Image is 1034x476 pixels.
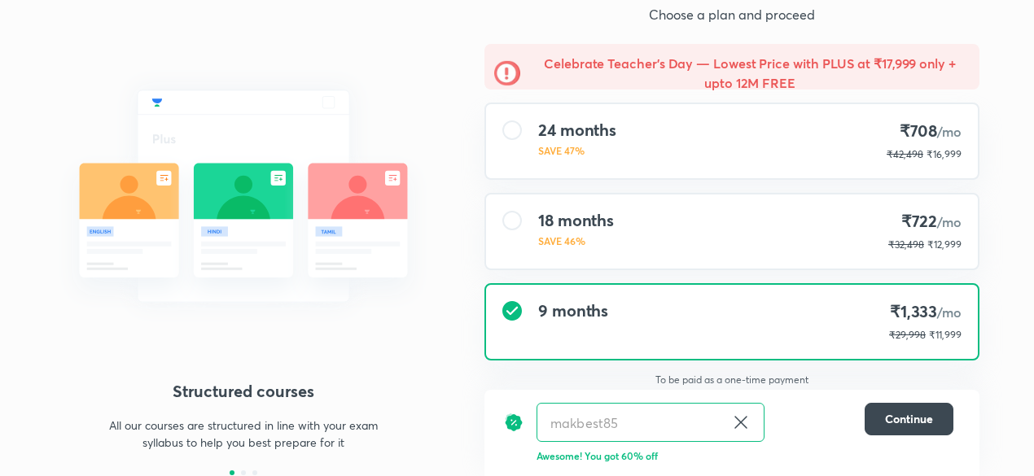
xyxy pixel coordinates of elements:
[471,373,992,386] p: To be paid as a one-time payment
[530,54,970,93] h5: Celebrate Teacher’s Day — Lowest Price with PLUS at ₹17,999 only + upto 12M FREE
[537,448,953,463] p: Awesome! You got 60% off
[937,213,962,230] span: /mo
[865,403,953,435] button: Continue
[102,417,385,451] p: All our courses are structured in line with your exam syllabus to help you best prepare for it
[889,328,926,343] p: ₹29,998
[504,403,524,442] img: discount
[888,211,962,233] h4: ₹722
[538,301,608,321] h4: 9 months
[537,404,725,442] input: Have a referral code?
[494,60,520,86] img: -
[55,55,432,338] img: daily_live_classes_be8fa5af21.svg
[538,120,616,140] h4: 24 months
[929,329,962,341] span: ₹11,999
[538,234,614,248] p: SAVE 46%
[927,238,962,251] span: ₹12,999
[937,123,962,140] span: /mo
[889,301,962,323] h4: ₹1,333
[55,379,432,404] h4: Structured courses
[887,147,923,162] p: ₹42,498
[484,5,979,24] p: Choose a plan and proceed
[538,211,614,230] h4: 18 months
[888,238,924,252] p: ₹32,498
[885,411,933,427] span: Continue
[887,120,962,142] h4: ₹708
[937,304,962,321] span: /mo
[538,143,616,158] p: SAVE 47%
[927,148,962,160] span: ₹16,999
